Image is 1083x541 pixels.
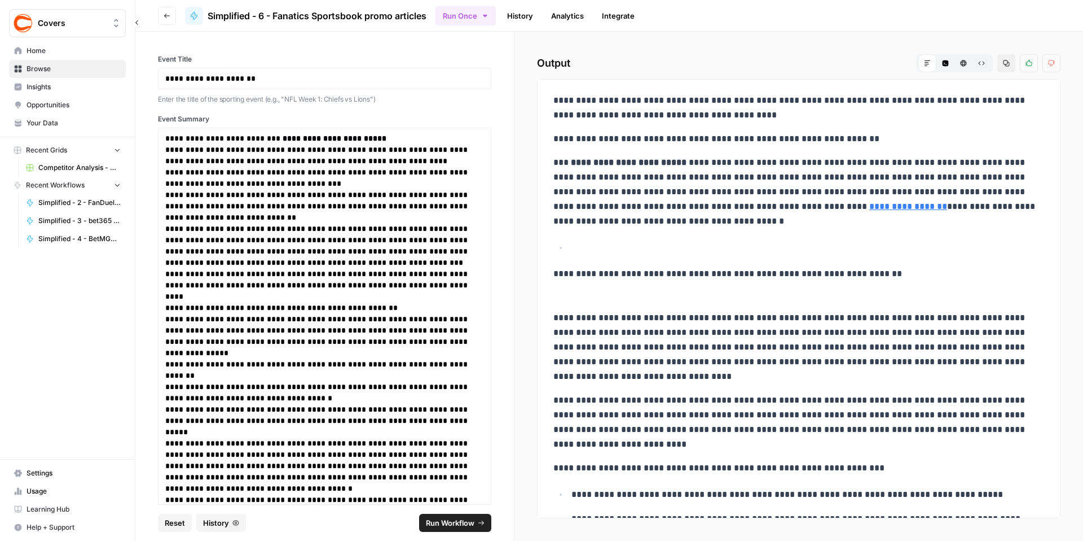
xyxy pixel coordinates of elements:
a: Analytics [544,7,591,25]
button: Workspace: Covers [9,9,126,37]
a: Insights [9,78,126,96]
a: Learning Hub [9,500,126,518]
label: Event Title [158,54,491,64]
a: Simplified - 2 - FanDuel promo code articles [21,194,126,212]
a: History [500,7,540,25]
span: Opportunities [27,100,121,110]
span: Simplified - 6 - Fanatics Sportsbook promo articles [208,9,426,23]
a: Browse [9,60,126,78]
span: Simplified - 3 - bet365 bonus code articles [38,216,121,226]
span: Run Workflow [426,517,474,529]
a: Integrate [595,7,641,25]
button: Run Workflow [419,514,491,532]
span: Competitor Analysis - URL Specific Grid [38,163,121,173]
span: Reset [165,517,185,529]
h2: Output [537,54,1060,72]
p: Enter the title of the sporting event (e.g., "NFL Week 1: Chiefs vs Lions") [158,94,491,105]
span: Learning Hub [27,504,121,514]
button: History [196,514,246,532]
a: Opportunities [9,96,126,114]
img: Covers Logo [13,13,33,33]
a: Simplified - 3 - bet365 bonus code articles [21,212,126,230]
a: Usage [9,482,126,500]
span: Recent Workflows [26,180,85,190]
span: Help + Support [27,522,121,533]
button: Recent Grids [9,142,126,159]
span: History [203,517,229,529]
label: Event Summary [158,114,491,124]
button: Run Once [435,6,496,25]
span: Recent Grids [26,145,67,155]
button: Recent Workflows [9,177,126,194]
span: Settings [27,468,121,478]
span: Simplified - 4 - BetMGM bonus code articles [38,234,121,244]
a: Settings [9,464,126,482]
span: Insights [27,82,121,92]
span: Browse [27,64,121,74]
span: Your Data [27,118,121,128]
button: Help + Support [9,518,126,536]
button: Reset [158,514,192,532]
a: Simplified - 4 - BetMGM bonus code articles [21,230,126,248]
a: Simplified - 6 - Fanatics Sportsbook promo articles [185,7,426,25]
a: Home [9,42,126,60]
span: Covers [38,18,106,29]
span: Home [27,46,121,56]
span: Usage [27,486,121,496]
span: Simplified - 2 - FanDuel promo code articles [38,198,121,208]
a: Your Data [9,114,126,132]
a: Competitor Analysis - URL Specific Grid [21,159,126,177]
